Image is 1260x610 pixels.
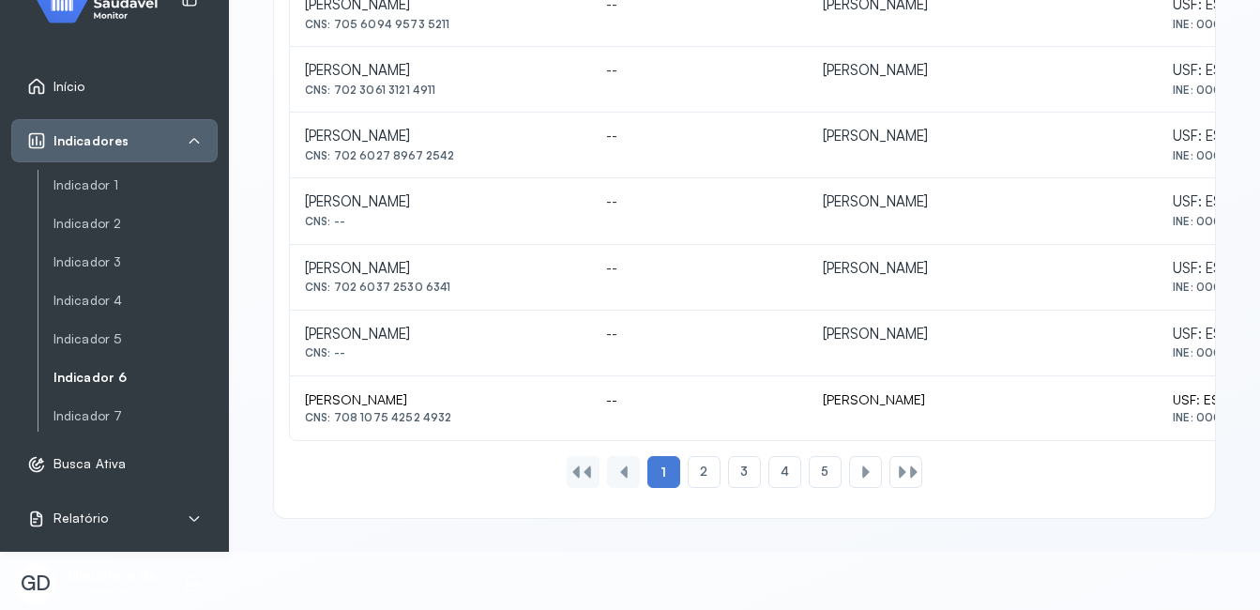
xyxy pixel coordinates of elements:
div: [PERSON_NAME] [823,391,1143,408]
p: Glauciere da [68,567,157,585]
div: [PERSON_NAME] [823,128,1143,145]
span: 1 [660,464,666,480]
div: CNS: 702 3061 3121 4911 [305,84,576,97]
span: 2 [700,464,707,480]
div: CNS: 708 1075 4252 4932 [305,411,576,424]
span: GD [21,571,51,595]
div: -- [606,326,793,343]
a: Indicador 5 [53,328,218,351]
span: Busca Ativa [53,456,126,472]
div: -- [606,193,793,211]
a: Busca Ativa [27,455,202,474]
a: Indicador 4 [53,289,218,313]
div: CNS: 702 6037 2530 6341 [305,281,576,294]
div: [PERSON_NAME] [823,62,1143,80]
div: CNS: 702 6027 8967 2542 [305,149,576,162]
div: [PERSON_NAME] [305,260,576,278]
div: [PERSON_NAME] [823,260,1143,278]
a: Indicador 7 [53,408,218,424]
a: Indicador 2 [53,216,218,232]
span: Indicadores [53,133,129,149]
div: [PERSON_NAME] [305,193,576,211]
a: Indicador 6 [53,366,218,389]
div: [PERSON_NAME] [305,62,576,80]
div: [PERSON_NAME] [305,326,576,343]
a: Indicador 4 [53,293,218,309]
div: [PERSON_NAME] [305,391,576,408]
a: Início [27,77,202,96]
a: Indicador 2 [53,212,218,236]
div: [PERSON_NAME] [305,128,576,145]
span: 3 [740,464,748,480]
span: 5 [821,464,828,480]
div: CNS: -- [305,215,576,228]
a: Indicador 1 [53,177,218,193]
a: Indicador 6 [53,370,218,386]
a: Indicador 1 [53,174,218,197]
div: -- [606,128,793,145]
a: Indicador 3 [53,254,218,270]
span: Relatório [53,511,108,526]
div: -- [606,62,793,80]
div: -- [606,391,793,408]
a: Indicador 7 [53,404,218,428]
div: -- [606,260,793,278]
div: [PERSON_NAME] [823,193,1143,211]
span: 4 [781,464,789,480]
a: Indicador 3 [53,251,218,274]
div: [PERSON_NAME] [823,326,1143,343]
span: Início [53,79,85,95]
div: CNS: 705 6094 9573 5211 [305,18,576,31]
p: Enfermeiro [68,584,157,600]
div: CNS: -- [305,346,576,359]
a: Indicador 5 [53,331,218,347]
